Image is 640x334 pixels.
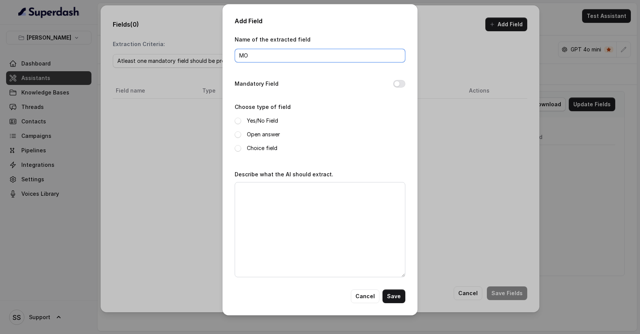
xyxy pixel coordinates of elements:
[235,36,310,43] label: Name of the extracted field
[247,116,278,125] label: Yes/No Field
[351,289,379,303] button: Cancel
[235,104,291,110] label: Choose type of field
[247,144,277,153] label: Choice field
[235,171,333,177] label: Describe what the AI should extract.
[235,16,405,26] h2: Add Field
[235,79,278,88] label: Mandatory Field
[382,289,405,303] button: Save
[247,130,280,139] label: Open answer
